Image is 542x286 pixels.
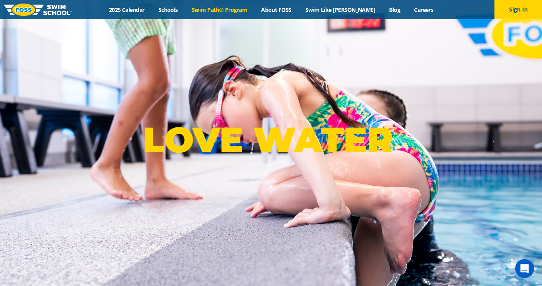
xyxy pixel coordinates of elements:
a: Swim Like [PERSON_NAME] [298,6,382,13]
a: Schools [151,6,185,13]
a: Blog [382,6,407,13]
a: Swim Path® Program [185,6,254,13]
a: About FOSS [254,6,299,13]
p: LOVE WATER [143,119,399,161]
iframe: Intercom live chat [515,259,534,278]
a: 2025 Calendar [102,6,151,13]
img: FOSS Swim School Logo [4,4,72,16]
a: Careers [407,6,440,13]
sup: ® [393,127,399,136]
